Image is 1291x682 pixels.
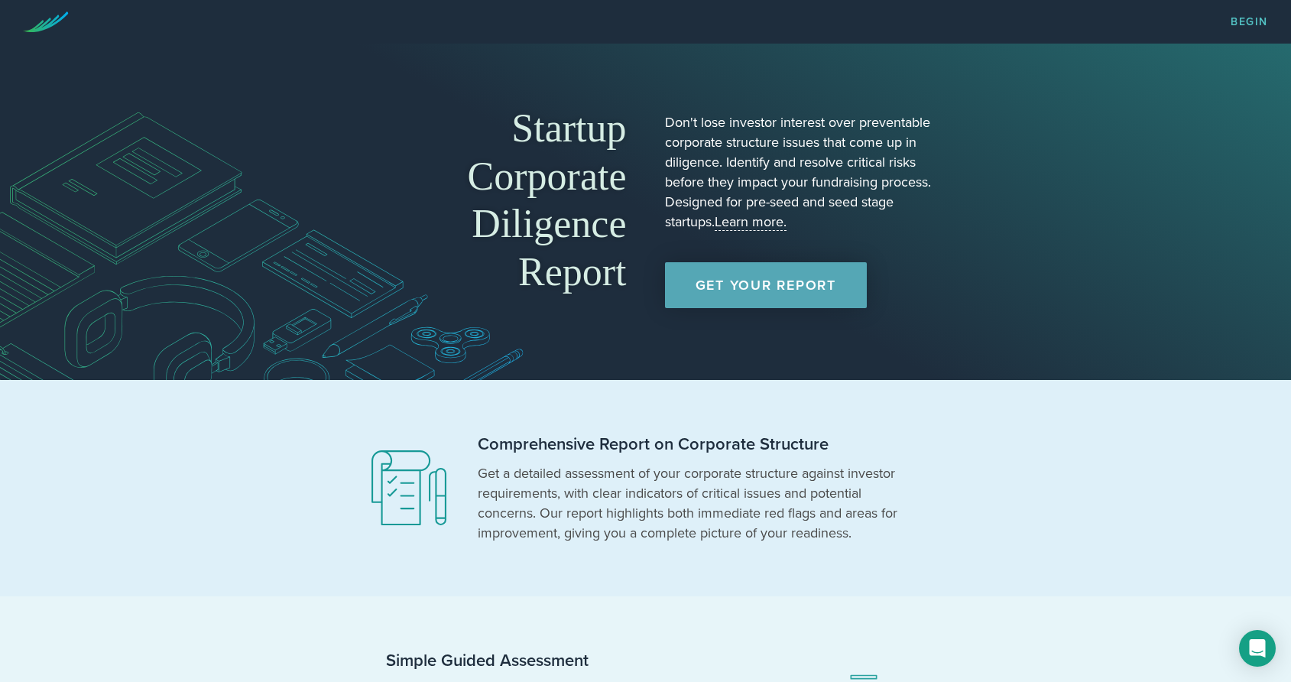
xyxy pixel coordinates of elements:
[1231,17,1268,28] a: Begin
[355,105,627,296] h1: Startup Corporate Diligence Report
[478,463,906,543] p: Get a detailed assessment of your corporate structure against investor requirements, with clear i...
[665,112,936,232] p: Don't lose investor interest over preventable corporate structure issues that come up in diligenc...
[665,262,867,308] a: Get Your Report
[386,650,814,672] h2: Simple Guided Assessment
[1239,630,1276,667] div: Open Intercom Messenger
[478,434,906,456] h2: Comprehensive Report on Corporate Structure
[715,213,787,231] a: Learn more.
